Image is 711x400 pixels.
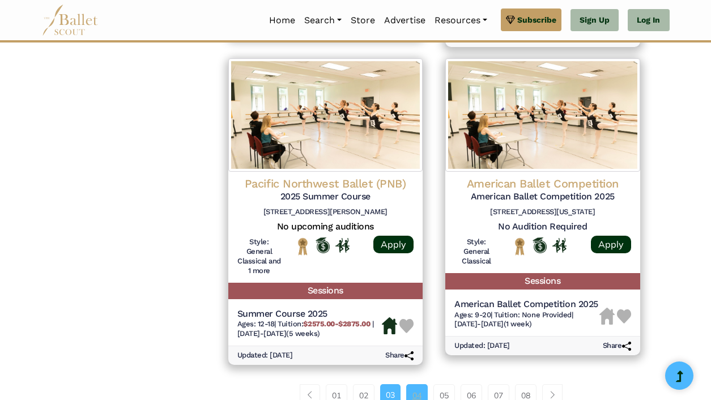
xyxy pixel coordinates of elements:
h6: Style: General Classical [454,237,499,266]
img: Logo [228,58,423,172]
h6: Style: General Classical and 1 more [237,237,282,276]
h5: Sessions [445,273,640,290]
a: Store [346,8,380,32]
span: Tuition: [278,320,372,328]
h5: 2025 Summer Course [237,191,414,203]
a: Apply [373,236,414,253]
h6: [STREET_ADDRESS][US_STATE] [454,207,631,217]
img: Housing Unavailable [599,308,615,325]
span: Ages: 12-18 [237,320,275,328]
span: Ages: 9-20 [454,310,491,319]
img: National [513,237,527,255]
span: Tuition: None Provided [494,310,571,319]
h6: | | [237,320,382,339]
img: In Person [335,238,350,253]
img: Offers Scholarship [316,237,330,253]
h5: No upcoming auditions [237,221,414,233]
h5: Sessions [228,283,423,299]
h6: Updated: [DATE] [237,351,293,360]
img: National [296,237,310,255]
a: Resources [430,8,492,32]
h5: American Ballet Competition 2025 [454,299,599,310]
h4: American Ballet Competition [454,176,631,191]
span: [DATE]-[DATE] (5 weeks) [237,329,320,338]
span: Subscribe [517,14,556,26]
h6: Share [603,341,631,351]
h6: | | [454,310,599,330]
img: Offers Scholarship [533,237,547,253]
h6: Updated: [DATE] [454,341,510,351]
a: Advertise [380,8,430,32]
img: Heart [617,309,631,324]
h5: American Ballet Competition 2025 [454,191,631,203]
a: Apply [591,236,631,253]
b: $2575.00-$2875.00 [303,320,370,328]
a: Subscribe [501,8,561,31]
img: Heart [399,319,414,333]
img: gem.svg [506,14,515,26]
a: Home [265,8,300,32]
h6: [STREET_ADDRESS][PERSON_NAME] [237,207,414,217]
h5: Summer Course 2025 [237,308,382,320]
h4: Pacific Northwest Ballet (PNB) [237,176,414,191]
img: Logo [445,58,640,172]
a: Sign Up [570,9,619,32]
img: Housing Available [382,317,397,334]
h5: No Audition Required [454,221,631,233]
img: In Person [552,238,567,253]
a: Log In [628,9,669,32]
a: Search [300,8,346,32]
span: [DATE]-[DATE] (1 week) [454,320,532,328]
h6: Share [385,351,414,360]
